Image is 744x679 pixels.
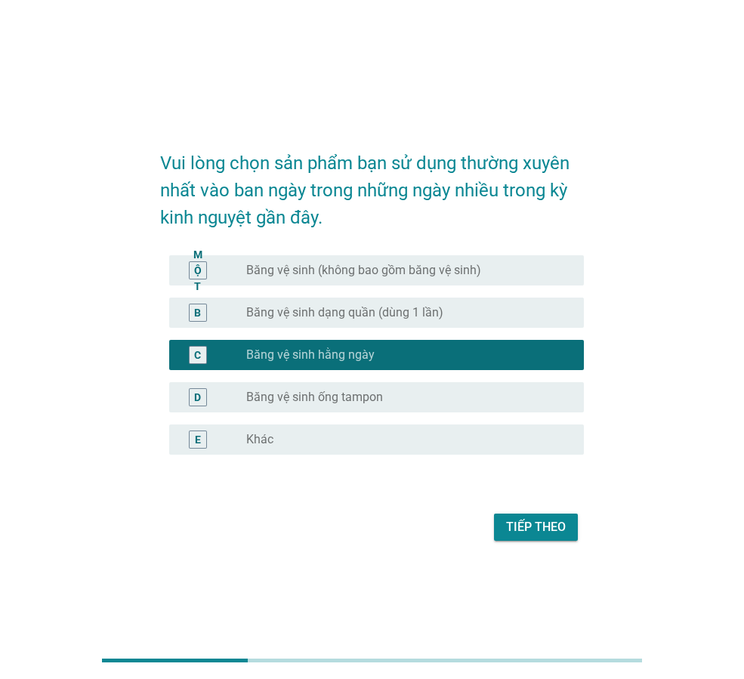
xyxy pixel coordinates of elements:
[246,432,273,446] font: Khác
[494,514,578,541] button: Tiếp theo
[193,248,202,292] font: MỘT
[160,153,574,228] font: Vui lòng chọn sản phẩm bạn sử dụng thường xuyên nhất vào ban ngày trong những ngày nhiều trong kỳ...
[246,390,383,404] font: Băng vệ sinh ống tampon
[506,520,566,534] font: Tiếp theo
[246,347,375,362] font: Băng vệ sinh hằng ngày
[195,433,201,445] font: E
[194,348,201,360] font: C
[194,390,201,403] font: D
[194,306,201,318] font: B
[246,263,481,277] font: Băng vệ sinh (không bao gồm băng vệ sinh)
[246,305,443,319] font: Băng vệ sinh dạng quần (dùng 1 lần)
